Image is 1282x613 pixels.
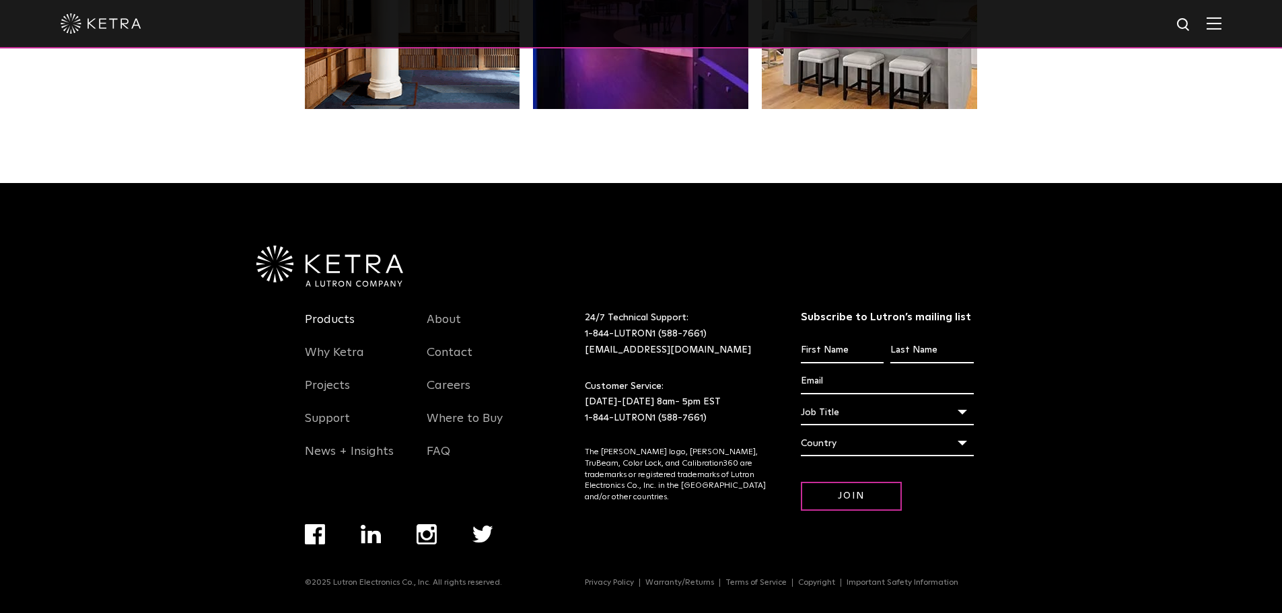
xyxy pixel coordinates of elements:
[1207,17,1221,30] img: Hamburger%20Nav.svg
[801,310,974,324] h3: Subscribe to Lutron’s mailing list
[801,400,974,425] div: Job Title
[640,579,720,587] a: Warranty/Returns
[801,482,902,511] input: Join
[801,369,974,394] input: Email
[256,246,403,287] img: Ketra-aLutronCo_White_RGB
[305,378,350,409] a: Projects
[720,579,793,587] a: Terms of Service
[305,524,529,578] div: Navigation Menu
[890,338,973,363] input: Last Name
[585,345,751,355] a: [EMAIL_ADDRESS][DOMAIN_NAME]
[305,312,355,343] a: Products
[417,524,437,544] img: instagram
[585,379,767,427] p: Customer Service: [DATE]-[DATE] 8am- 5pm EST
[427,378,470,409] a: Careers
[361,525,382,544] img: linkedin
[305,578,502,587] p: ©2025 Lutron Electronics Co., Inc. All rights reserved.
[305,345,364,376] a: Why Ketra
[585,329,707,338] a: 1-844-LUTRON1 (588-7661)
[585,578,977,587] div: Navigation Menu
[793,579,841,587] a: Copyright
[305,411,350,442] a: Support
[585,447,767,503] p: The [PERSON_NAME] logo, [PERSON_NAME], TruBeam, Color Lock, and Calibration360 are trademarks or ...
[427,411,503,442] a: Where to Buy
[841,579,964,587] a: Important Safety Information
[427,444,450,475] a: FAQ
[585,310,767,358] p: 24/7 Technical Support:
[305,524,325,544] img: facebook
[801,431,974,456] div: Country
[427,312,461,343] a: About
[305,444,394,475] a: News + Insights
[427,345,472,376] a: Contact
[1176,17,1192,34] img: search icon
[579,579,640,587] a: Privacy Policy
[61,13,141,34] img: ketra-logo-2019-white
[472,526,493,543] img: twitter
[305,310,407,475] div: Navigation Menu
[801,338,884,363] input: First Name
[585,413,707,423] a: 1-844-LUTRON1 (588-7661)
[427,310,529,475] div: Navigation Menu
